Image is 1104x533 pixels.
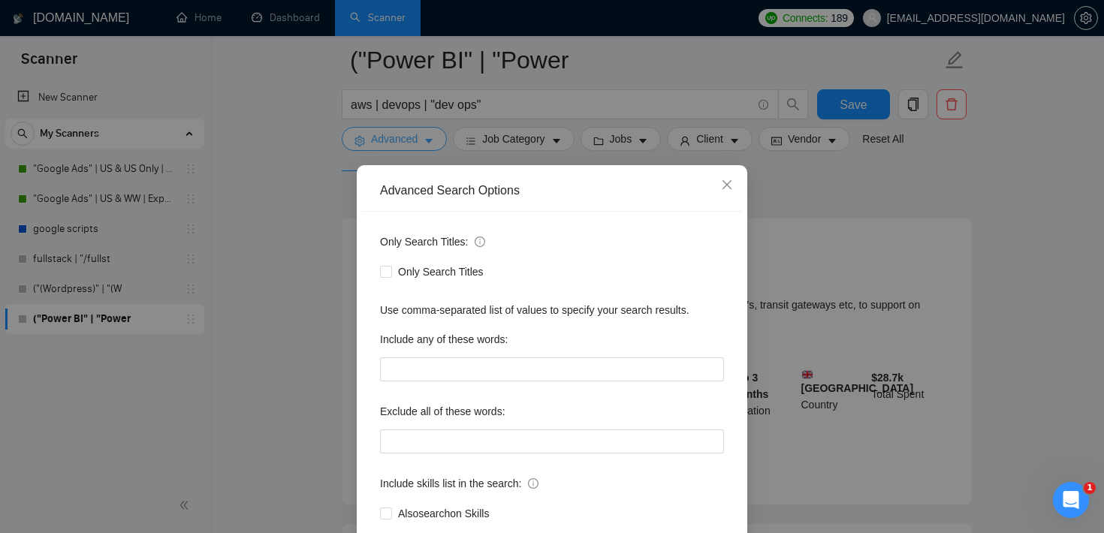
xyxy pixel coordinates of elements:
[380,399,505,423] label: Exclude all of these words:
[392,263,490,280] span: Only Search Titles
[380,327,508,351] label: Include any of these words:
[380,182,724,199] div: Advanced Search Options
[380,233,485,250] span: Only Search Titles:
[380,302,724,318] div: Use comma-separated list of values to specify your search results.
[380,475,538,492] span: Include skills list in the search:
[1084,482,1096,494] span: 1
[392,505,495,522] span: Also search on Skills
[707,165,747,206] button: Close
[1053,482,1089,518] iframe: Intercom live chat
[475,236,485,247] span: info-circle
[528,478,538,489] span: info-circle
[721,179,733,191] span: close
